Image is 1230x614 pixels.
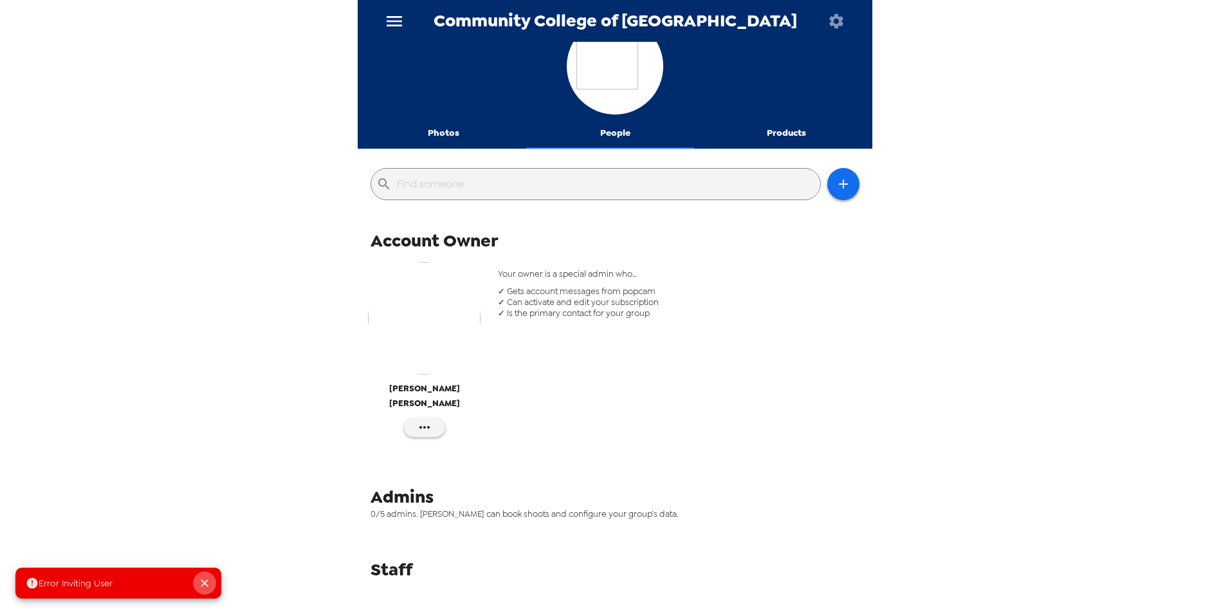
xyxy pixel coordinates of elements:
[529,118,701,149] button: People
[364,262,485,418] button: [PERSON_NAME] [PERSON_NAME]
[358,118,529,149] button: Photos
[193,572,216,595] button: Close
[701,118,872,149] button: Products
[498,297,860,308] span: ✓ Can activate and edit your subscription
[371,558,412,581] span: Staff
[26,577,113,590] span: Error Inviting User
[498,286,860,297] span: ✓ Gets account messages from popcam
[364,381,485,411] span: [PERSON_NAME] [PERSON_NAME]
[498,308,860,319] span: ✓ Is the primary contact for your group
[397,174,815,194] input: Find someone
[576,28,654,105] img: org logo
[371,485,434,508] span: Admins
[371,508,869,519] span: 0/5 admins. [PERSON_NAME] can book shoots and configure your group’s data.
[434,12,797,30] span: Community College of [GEOGRAPHIC_DATA]
[498,268,860,279] span: Your owner is a special admin who…
[371,229,499,252] span: Account Owner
